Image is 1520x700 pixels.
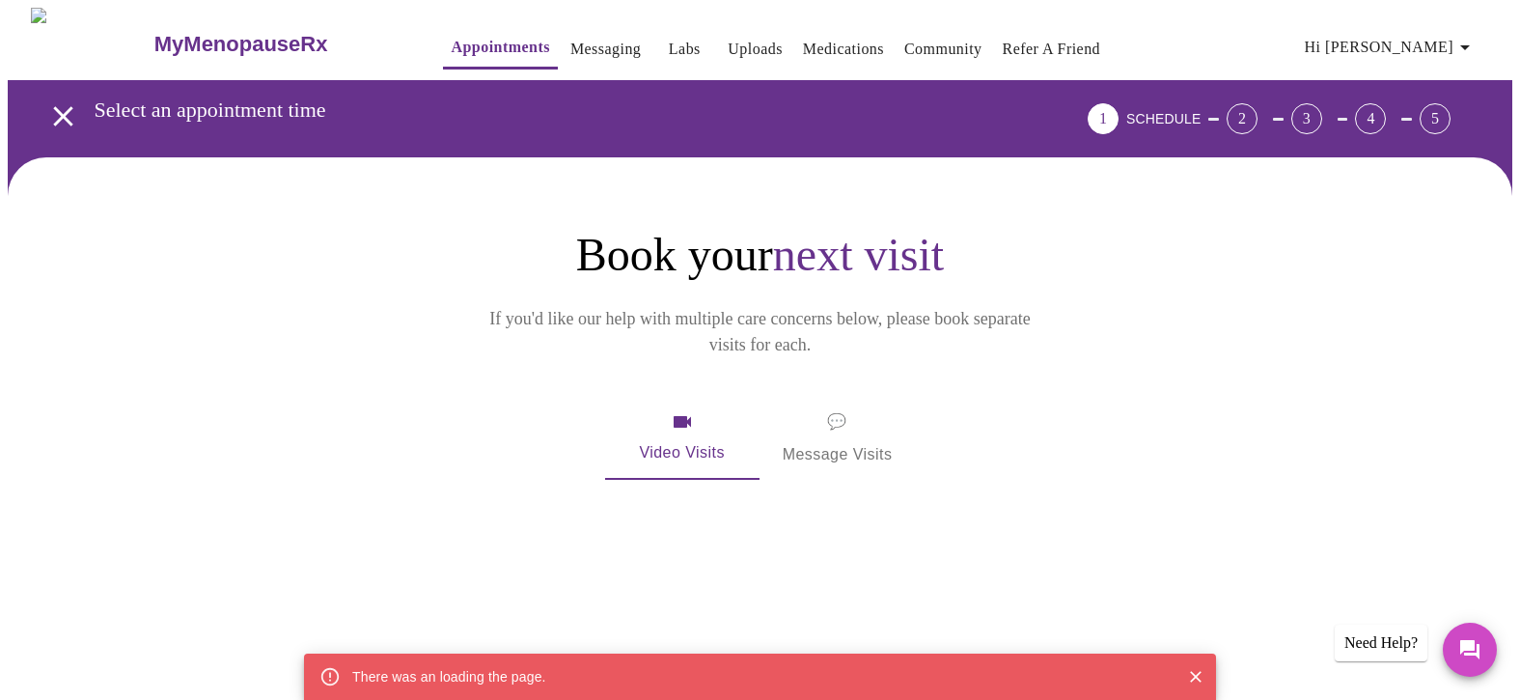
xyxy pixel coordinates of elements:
a: MyMenopauseRx [152,11,404,78]
span: Video Visits [628,410,736,466]
a: Refer a Friend [1003,36,1101,63]
button: Messages [1443,623,1497,677]
button: Messaging [563,30,649,69]
span: message [827,408,846,435]
a: Community [904,36,982,63]
button: Close [1183,664,1208,689]
span: SCHEDULE [1126,111,1201,126]
div: 5 [1420,103,1451,134]
a: Messaging [570,36,641,63]
div: 2 [1227,103,1257,134]
span: Hi [PERSON_NAME] [1305,34,1477,61]
a: Medications [803,36,884,63]
div: 1 [1088,103,1119,134]
div: 4 [1355,103,1386,134]
button: Hi [PERSON_NAME] [1297,28,1484,67]
img: MyMenopauseRx Logo [31,8,152,80]
button: Medications [795,30,892,69]
button: open drawer [35,88,92,145]
h3: Select an appointment time [95,98,981,123]
p: If you'd like our help with multiple care concerns below, please book separate visits for each. [463,306,1058,358]
button: Appointments [443,28,557,70]
div: Need Help? [1335,625,1427,661]
a: Labs [669,36,701,63]
a: Appointments [451,34,549,61]
span: next visit [773,229,944,280]
div: 3 [1291,103,1322,134]
h3: MyMenopauseRx [154,32,328,57]
button: Labs [653,30,715,69]
button: Community [897,30,990,69]
a: Uploads [728,36,783,63]
button: Uploads [720,30,790,69]
button: Refer a Friend [995,30,1109,69]
div: There was an loading the page. [352,659,546,694]
h1: Book your [374,227,1147,283]
span: Message Visits [783,408,893,468]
